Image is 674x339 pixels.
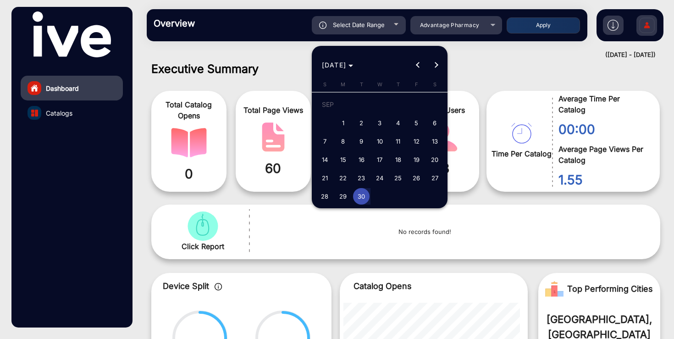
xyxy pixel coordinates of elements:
[371,133,388,150] span: 10
[353,115,370,131] span: 2
[334,150,352,169] button: September 15, 2025
[334,169,352,187] button: September 22, 2025
[370,169,389,187] button: September 24, 2025
[407,150,425,169] button: September 19, 2025
[425,150,444,169] button: September 20, 2025
[408,115,425,131] span: 5
[370,132,389,150] button: September 10, 2025
[390,115,406,131] span: 4
[360,81,363,88] span: T
[427,56,445,74] button: Next month
[352,187,370,206] button: September 30, 2025
[315,150,334,169] button: September 14, 2025
[390,133,406,150] span: 11
[352,150,370,169] button: September 16, 2025
[389,169,407,187] button: September 25, 2025
[408,151,425,168] span: 19
[353,188,370,205] span: 30
[322,61,347,69] span: [DATE]
[335,115,351,131] span: 1
[371,115,388,131] span: 3
[397,81,400,88] span: T
[315,132,334,150] button: September 7, 2025
[390,151,406,168] span: 18
[352,169,370,187] button: September 23, 2025
[353,133,370,150] span: 9
[334,114,352,132] button: September 1, 2025
[371,170,388,186] span: 24
[415,81,418,88] span: F
[390,170,406,186] span: 25
[335,188,351,205] span: 29
[335,133,351,150] span: 8
[407,114,425,132] button: September 5, 2025
[371,151,388,168] span: 17
[389,132,407,150] button: September 11, 2025
[425,169,444,187] button: September 27, 2025
[426,170,443,186] span: 27
[352,132,370,150] button: September 9, 2025
[408,170,425,186] span: 26
[323,81,326,88] span: S
[409,56,427,74] button: Previous month
[315,187,334,206] button: September 28, 2025
[433,81,436,88] span: S
[315,169,334,187] button: September 21, 2025
[353,170,370,186] span: 23
[315,95,444,114] td: SEP
[426,151,443,168] span: 20
[352,114,370,132] button: September 2, 2025
[389,114,407,132] button: September 4, 2025
[389,150,407,169] button: September 18, 2025
[334,132,352,150] button: September 8, 2025
[377,81,382,88] span: W
[341,81,345,88] span: M
[318,57,357,73] button: Choose month and year
[425,132,444,150] button: September 13, 2025
[335,170,351,186] span: 22
[316,170,333,186] span: 21
[425,114,444,132] button: September 6, 2025
[408,133,425,150] span: 12
[353,151,370,168] span: 16
[426,115,443,131] span: 6
[335,151,351,168] span: 15
[426,133,443,150] span: 13
[370,114,389,132] button: September 3, 2025
[407,132,425,150] button: September 12, 2025
[334,187,352,206] button: September 29, 2025
[407,169,425,187] button: September 26, 2025
[370,150,389,169] button: September 17, 2025
[316,188,333,205] span: 28
[316,133,333,150] span: 7
[316,151,333,168] span: 14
